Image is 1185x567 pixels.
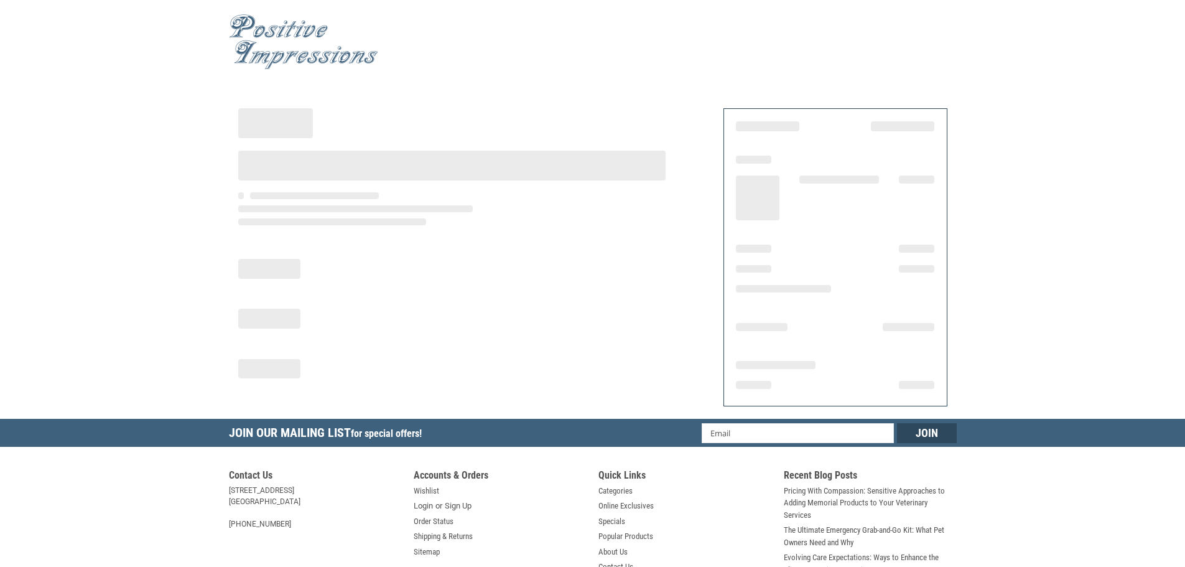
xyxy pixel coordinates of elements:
h5: Accounts & Orders [414,469,587,485]
h5: Join Our Mailing List [229,419,428,451]
h5: Quick Links [598,469,771,485]
span: for special offers! [351,428,422,439]
a: Login [414,500,433,512]
img: Positive Impressions [229,14,378,70]
address: [STREET_ADDRESS] [GEOGRAPHIC_DATA] [PHONE_NUMBER] [229,485,402,530]
a: Pricing With Compassion: Sensitive Approaches to Adding Memorial Products to Your Veterinary Serv... [784,485,957,522]
span: or [428,500,450,512]
a: Order Status [414,515,453,528]
a: Sign Up [445,500,472,512]
h5: Recent Blog Posts [784,469,957,485]
a: Categories [598,485,633,497]
a: The Ultimate Emergency Grab-and-Go Kit: What Pet Owners Need and Why [784,524,957,548]
a: Popular Products [598,530,653,543]
a: About Us [598,546,628,558]
h5: Contact Us [229,469,402,485]
input: Join [897,423,957,443]
a: Specials [598,515,625,528]
a: Shipping & Returns [414,530,473,543]
a: Sitemap [414,546,440,558]
a: Online Exclusives [598,500,654,512]
a: Wishlist [414,485,439,497]
input: Email [702,423,894,443]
